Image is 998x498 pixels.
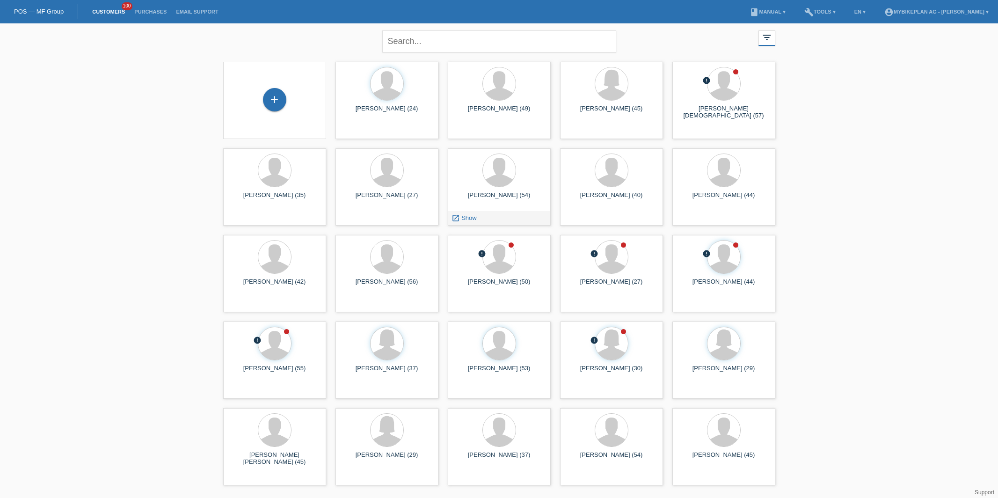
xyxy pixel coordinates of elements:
[702,76,711,85] i: error
[478,249,486,258] i: error
[452,214,460,222] i: launch
[455,105,543,120] div: [PERSON_NAME] (49)
[122,2,133,10] span: 100
[975,489,994,496] a: Support
[680,191,768,206] div: [PERSON_NAME] (44)
[702,76,711,86] div: unconfirmed, pending
[590,336,598,346] div: unconfirmed, pending
[702,249,711,259] div: unconfirmed, pending
[745,9,790,15] a: bookManual ▾
[343,278,431,293] div: [PERSON_NAME] (56)
[343,105,431,120] div: [PERSON_NAME] (24)
[455,191,543,206] div: [PERSON_NAME] (54)
[231,278,319,293] div: [PERSON_NAME] (42)
[382,30,616,52] input: Search...
[568,105,656,120] div: [PERSON_NAME] (45)
[762,32,772,43] i: filter_list
[253,336,262,344] i: error
[343,191,431,206] div: [PERSON_NAME] (27)
[590,336,598,344] i: error
[461,214,477,221] span: Show
[568,365,656,380] div: [PERSON_NAME] (30)
[884,7,894,17] i: account_circle
[680,278,768,293] div: [PERSON_NAME] (44)
[568,278,656,293] div: [PERSON_NAME] (27)
[880,9,993,15] a: account_circleMybikeplan AG - [PERSON_NAME] ▾
[343,365,431,380] div: [PERSON_NAME] (37)
[478,249,486,259] div: unconfirmed, pending
[14,8,64,15] a: POS — MF Group
[568,451,656,466] div: [PERSON_NAME] (54)
[343,451,431,466] div: [PERSON_NAME] (29)
[455,451,543,466] div: [PERSON_NAME] (37)
[253,336,262,346] div: unconfirmed, pending
[750,7,759,17] i: book
[590,249,598,258] i: error
[231,365,319,380] div: [PERSON_NAME] (55)
[231,191,319,206] div: [PERSON_NAME] (35)
[455,365,543,380] div: [PERSON_NAME] (53)
[130,9,171,15] a: Purchases
[800,9,840,15] a: buildTools ▾
[263,92,286,108] div: Add customer
[568,191,656,206] div: [PERSON_NAME] (40)
[231,451,319,466] div: [PERSON_NAME] [PERSON_NAME] (45)
[171,9,223,15] a: Email Support
[87,9,130,15] a: Customers
[455,278,543,293] div: [PERSON_NAME] (50)
[680,105,768,120] div: [PERSON_NAME][DEMOGRAPHIC_DATA] (57)
[804,7,814,17] i: build
[452,214,477,221] a: launch Show
[680,365,768,380] div: [PERSON_NAME] (29)
[680,451,768,466] div: [PERSON_NAME] (45)
[702,249,711,258] i: error
[590,249,598,259] div: unconfirmed, pending
[850,9,870,15] a: EN ▾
